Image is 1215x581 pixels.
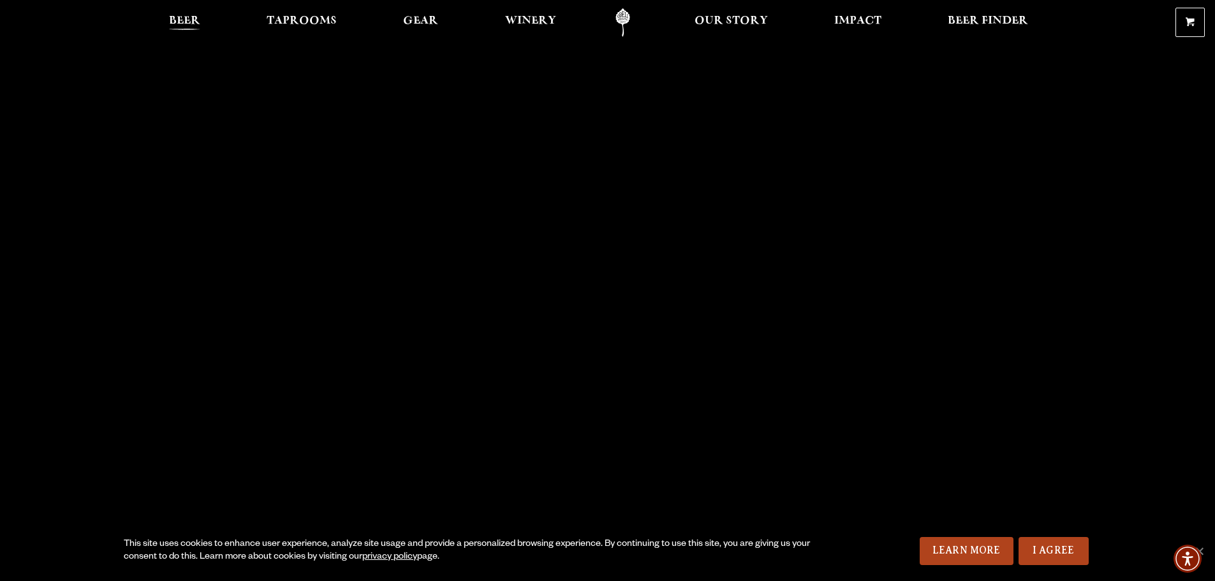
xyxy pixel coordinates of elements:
span: Beer [169,16,200,26]
span: Beer Finder [948,16,1028,26]
a: Beer Finder [939,8,1036,37]
a: Taprooms [258,8,345,37]
a: privacy policy [362,552,417,563]
a: Beer [161,8,209,37]
a: Impact [826,8,890,37]
a: Our Story [686,8,776,37]
a: Odell Home [599,8,647,37]
a: I Agree [1019,537,1089,565]
div: This site uses cookies to enhance user experience, analyze site usage and provide a personalized ... [124,538,814,564]
span: Taprooms [267,16,337,26]
a: Winery [497,8,564,37]
span: Our Story [695,16,768,26]
a: Learn More [920,537,1013,565]
span: Winery [505,16,556,26]
span: Gear [403,16,438,26]
a: Gear [395,8,446,37]
div: Accessibility Menu [1174,545,1202,573]
span: Impact [834,16,881,26]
